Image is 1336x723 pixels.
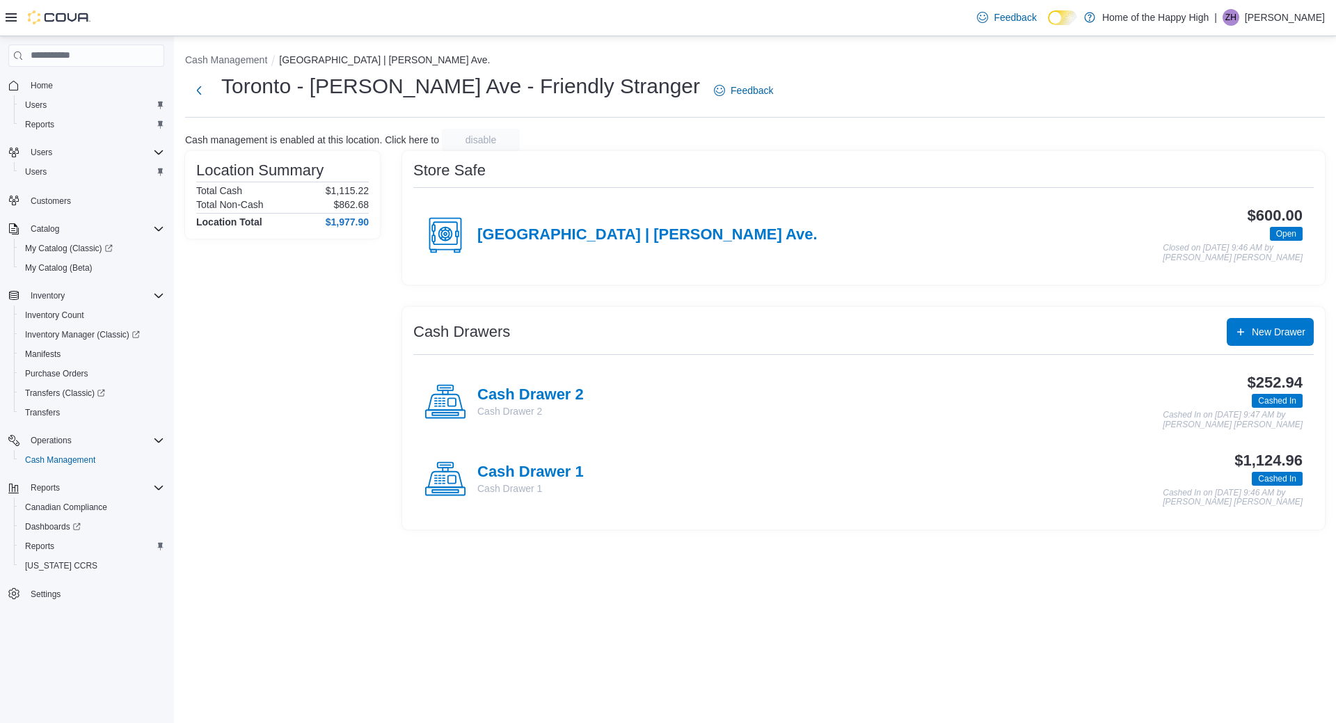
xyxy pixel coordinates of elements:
[14,383,170,403] a: Transfers (Classic)
[25,287,164,304] span: Inventory
[1163,244,1303,262] p: Closed on [DATE] 9:46 AM by [PERSON_NAME] [PERSON_NAME]
[333,199,369,210] p: $862.68
[19,538,60,555] a: Reports
[19,385,164,402] span: Transfers (Classic)
[3,286,170,305] button: Inventory
[185,53,1325,70] nav: An example of EuiBreadcrumbs
[413,162,486,179] h3: Store Safe
[185,77,213,104] button: Next
[19,452,101,468] a: Cash Management
[14,95,170,115] button: Users
[196,199,264,210] h6: Total Non-Cash
[19,240,118,257] a: My Catalog (Classic)
[25,221,65,237] button: Catalog
[1223,9,1239,26] div: Zachary Haire
[1163,411,1303,429] p: Cashed In on [DATE] 9:47 AM by [PERSON_NAME] [PERSON_NAME]
[31,290,65,301] span: Inventory
[25,243,113,254] span: My Catalog (Classic)
[185,54,267,65] button: Cash Management
[1245,9,1325,26] p: [PERSON_NAME]
[14,344,170,364] button: Manifests
[19,164,52,180] a: Users
[19,538,164,555] span: Reports
[19,365,94,382] a: Purchase Orders
[14,498,170,517] button: Canadian Compliance
[31,80,53,91] span: Home
[19,518,164,535] span: Dashboards
[31,223,59,235] span: Catalog
[14,239,170,258] a: My Catalog (Classic)
[14,403,170,422] button: Transfers
[196,216,262,228] h4: Location Total
[1048,10,1077,25] input: Dark Mode
[994,10,1036,24] span: Feedback
[14,162,170,182] button: Users
[1270,227,1303,241] span: Open
[25,310,84,321] span: Inventory Count
[31,589,61,600] span: Settings
[3,431,170,450] button: Operations
[19,97,164,113] span: Users
[19,346,164,363] span: Manifests
[477,404,584,418] p: Cash Drawer 2
[1252,394,1303,408] span: Cashed In
[19,404,164,421] span: Transfers
[25,119,54,130] span: Reports
[19,385,111,402] a: Transfers (Classic)
[3,190,170,210] button: Customers
[25,100,47,111] span: Users
[1227,318,1314,346] button: New Drawer
[19,499,164,516] span: Canadian Compliance
[19,365,164,382] span: Purchase Orders
[19,326,164,343] span: Inventory Manager (Classic)
[19,518,86,535] a: Dashboards
[1248,374,1303,391] h3: $252.94
[477,386,584,404] h4: Cash Drawer 2
[14,517,170,537] a: Dashboards
[25,479,65,496] button: Reports
[14,115,170,134] button: Reports
[25,585,164,603] span: Settings
[14,556,170,575] button: [US_STATE] CCRS
[25,502,107,513] span: Canadian Compliance
[1258,395,1296,407] span: Cashed In
[1048,25,1049,26] span: Dark Mode
[14,537,170,556] button: Reports
[19,346,66,363] a: Manifests
[326,216,369,228] h4: $1,977.90
[19,452,164,468] span: Cash Management
[19,326,145,343] a: Inventory Manager (Classic)
[25,329,140,340] span: Inventory Manager (Classic)
[1102,9,1209,26] p: Home of the Happy High
[3,143,170,162] button: Users
[25,368,88,379] span: Purchase Orders
[25,586,66,603] a: Settings
[1276,228,1296,240] span: Open
[1252,325,1305,339] span: New Drawer
[1163,488,1303,507] p: Cashed In on [DATE] 9:46 AM by [PERSON_NAME] [PERSON_NAME]
[477,463,584,482] h4: Cash Drawer 1
[25,541,54,552] span: Reports
[1248,207,1303,224] h3: $600.00
[25,193,77,209] a: Customers
[19,307,90,324] a: Inventory Count
[196,185,242,196] h6: Total Cash
[19,404,65,421] a: Transfers
[25,262,93,273] span: My Catalog (Beta)
[14,364,170,383] button: Purchase Orders
[708,77,779,104] a: Feedback
[971,3,1042,31] a: Feedback
[466,133,496,147] span: disable
[1214,9,1217,26] p: |
[3,584,170,604] button: Settings
[25,454,95,466] span: Cash Management
[3,219,170,239] button: Catalog
[19,164,164,180] span: Users
[19,116,164,133] span: Reports
[19,97,52,113] a: Users
[185,134,439,145] p: Cash management is enabled at this location. Click here to
[28,10,90,24] img: Cova
[3,75,170,95] button: Home
[14,325,170,344] a: Inventory Manager (Classic)
[25,349,61,360] span: Manifests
